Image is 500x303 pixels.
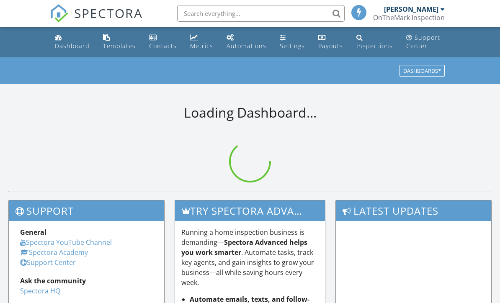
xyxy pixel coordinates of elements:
[356,42,393,50] div: Inspections
[177,5,345,22] input: Search everything...
[315,30,346,54] a: Payouts
[100,30,139,54] a: Templates
[9,200,164,221] h3: Support
[403,30,448,54] a: Support Center
[318,42,343,50] div: Payouts
[406,33,440,50] div: Support Center
[399,65,445,77] button: Dashboards
[20,286,60,295] a: Spectora HQ
[20,228,46,237] strong: General
[190,42,213,50] div: Metrics
[280,42,305,50] div: Settings
[103,42,136,50] div: Templates
[50,11,143,29] a: SPECTORA
[384,5,438,13] div: [PERSON_NAME]
[223,30,270,54] a: Automations (Basic)
[403,68,441,74] div: Dashboards
[52,30,93,54] a: Dashboard
[181,238,307,257] strong: Spectora Advanced helps you work smarter
[353,30,396,54] a: Inspections
[74,4,143,22] span: SPECTORA
[187,30,216,54] a: Metrics
[20,248,88,257] a: Spectora Academy
[20,258,76,267] a: Support Center
[146,30,180,54] a: Contacts
[20,238,112,247] a: Spectora YouTube Channel
[336,200,491,221] h3: Latest Updates
[181,227,319,288] p: Running a home inspection business is demanding— . Automate tasks, track key agents, and gain ins...
[373,13,445,22] div: OnTheMark Inspection
[50,4,68,23] img: The Best Home Inspection Software - Spectora
[175,200,325,221] h3: Try spectora advanced [DATE]
[55,42,90,50] div: Dashboard
[20,276,153,286] div: Ask the community
[227,42,266,50] div: Automations
[276,30,308,54] a: Settings
[149,42,177,50] div: Contacts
